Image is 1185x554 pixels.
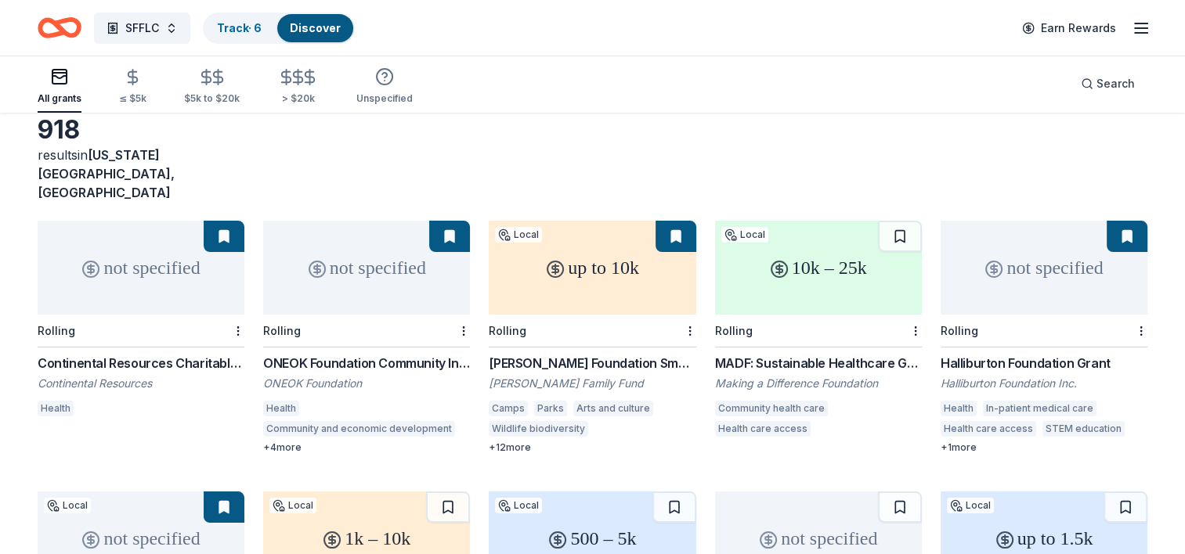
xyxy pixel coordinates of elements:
[277,62,319,113] button: > $20k
[489,421,588,437] div: Wildlife biodiversity
[947,498,994,513] div: Local
[119,92,146,105] div: ≤ $5k
[263,221,470,315] div: not specified
[1096,74,1135,93] span: Search
[184,62,240,113] button: $5k to $20k
[38,61,81,113] button: All grants
[38,9,81,46] a: Home
[983,401,1096,416] div: In-patient medical care
[263,324,301,337] div: Rolling
[263,441,470,454] div: + 4 more
[941,221,1147,315] div: not specified
[495,227,542,243] div: Local
[489,441,695,454] div: + 12 more
[489,221,695,454] a: up to 10kLocalRolling[PERSON_NAME] Foundation Small Grants[PERSON_NAME] Family FundCampsParksArts...
[356,92,413,105] div: Unspecified
[715,421,811,437] div: Health care access
[715,354,922,372] div: MADF: Sustainable Healthcare Grants
[263,354,470,372] div: ONEOK Foundation Community Investments Grants
[941,401,977,416] div: Health
[715,376,922,391] div: Making a Difference Foundation
[941,221,1147,454] a: not specifiedRollingHalliburton Foundation GrantHalliburton Foundation Inc.HealthIn-patient medic...
[94,13,190,44] button: SFFLC
[38,376,244,391] div: Continental Resources
[1042,421,1125,437] div: STEM education
[573,401,653,416] div: Arts and culture
[489,324,526,337] div: Rolling
[38,147,175,200] span: in
[263,376,470,391] div: ONEOK Foundation
[941,421,1036,437] div: Health care access
[1013,14,1125,42] a: Earn Rewards
[203,13,355,44] button: Track· 6Discover
[721,227,768,243] div: Local
[125,19,159,38] span: SFFLC
[38,92,81,105] div: All grants
[715,221,922,441] a: 10k – 25kLocalRollingMADF: Sustainable Healthcare GrantsMaking a Difference FoundationCommunity h...
[715,324,753,337] div: Rolling
[38,146,244,202] div: results
[263,401,299,416] div: Health
[941,354,1147,372] div: Halliburton Foundation Grant
[489,354,695,372] div: [PERSON_NAME] Foundation Small Grants
[489,221,695,315] div: up to 10k
[489,401,528,416] div: Camps
[38,354,244,372] div: Continental Resources Charitable Donation: Health
[38,221,244,421] a: not specifiedRollingContinental Resources Charitable Donation: HealthContinental ResourcesHealth
[941,324,978,337] div: Rolling
[263,421,455,437] div: Community and economic development
[1068,68,1147,99] button: Search
[263,221,470,454] a: not specifiedRollingONEOK Foundation Community Investments GrantsONEOK FoundationHealthCommunity ...
[44,498,91,513] div: Local
[277,92,319,105] div: > $20k
[184,92,240,105] div: $5k to $20k
[38,147,175,200] span: [US_STATE][GEOGRAPHIC_DATA], [GEOGRAPHIC_DATA]
[534,401,567,416] div: Parks
[941,441,1147,454] div: + 1 more
[715,401,828,416] div: Community health care
[495,498,542,513] div: Local
[269,498,316,513] div: Local
[217,21,262,34] a: Track· 6
[119,62,146,113] button: ≤ $5k
[38,401,74,416] div: Health
[715,221,922,315] div: 10k – 25k
[489,376,695,391] div: [PERSON_NAME] Family Fund
[38,324,75,337] div: Rolling
[38,221,244,315] div: not specified
[290,21,341,34] a: Discover
[941,376,1147,391] div: Halliburton Foundation Inc.
[356,61,413,113] button: Unspecified
[38,114,244,146] div: 918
